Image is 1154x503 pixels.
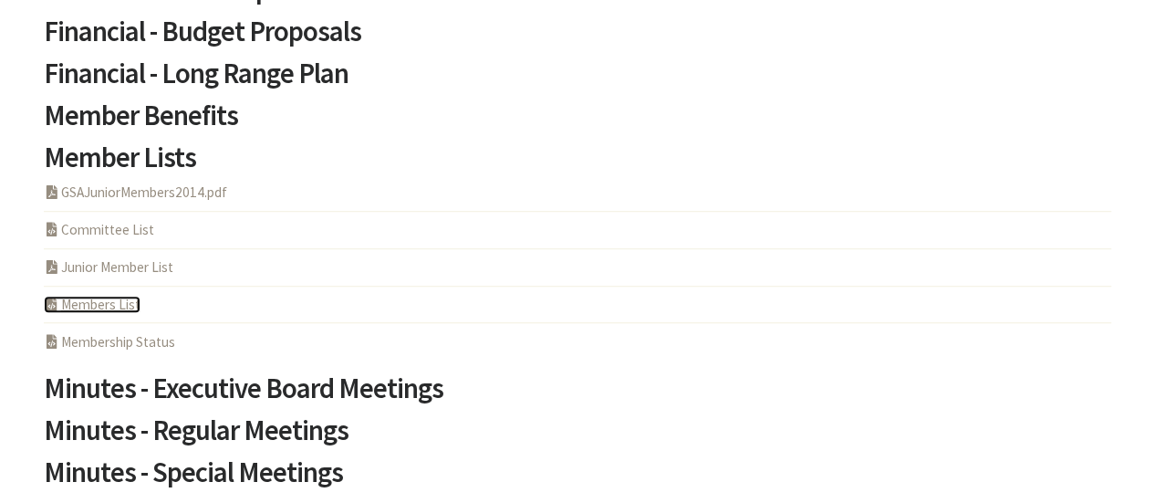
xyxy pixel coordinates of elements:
i: PHP Program [44,335,61,349]
a: Financial - Budget Proposals [44,17,1111,59]
a: Minutes - Special Meetings [44,458,1111,500]
i: HTML Program [44,223,61,236]
a: Member Lists [44,143,1111,185]
a: Junior Member List [44,258,173,276]
a: GSAJuniorMembers2014.pdf [44,183,227,201]
a: Minutes - Regular Meetings [44,416,1111,458]
a: Members List [44,296,140,313]
a: Committee List [44,221,154,238]
i: PDF Acrobat Document [44,185,61,199]
a: Member Benefits [44,101,1111,143]
a: Membership Status [44,333,175,351]
a: Financial - Long Range Plan [44,59,1111,101]
a: Minutes - Executive Board Meetings [44,374,1111,416]
i: PDF Acrobat Document [44,260,61,274]
i: PHP Program [44,298,61,311]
